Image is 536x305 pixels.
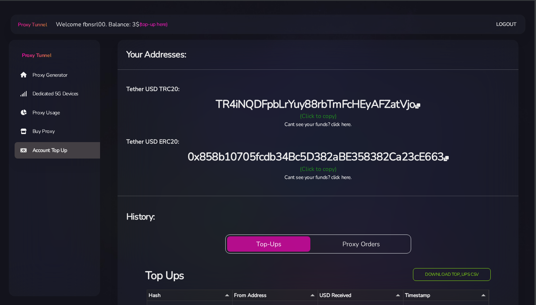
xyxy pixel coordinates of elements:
[15,104,106,121] a: Proxy Usage
[126,84,510,94] h6: Tether USD TRC20:
[216,97,420,112] span: TR4iNQDFpbLrYuy88rbTmFcHEyAFZatVjo
[284,121,351,128] a: Cant see your funds? click here.
[234,291,316,299] div: From Address
[145,268,373,283] h3: Top Ups
[15,142,106,159] a: Account Top Up
[9,40,100,59] a: Proxy Tunnel
[188,149,449,164] span: 0x858b10705fcdb34Bc5D382aBE358382Ca23cE663
[22,52,51,59] span: Proxy Tunnel
[126,137,510,146] h6: Tether USD ERC20:
[227,236,311,252] button: Top-Ups
[139,20,168,28] a: (top-up here)
[126,49,510,61] h4: Your Addresses:
[126,211,510,223] h4: History:
[47,20,168,29] li: Welcome fbnsrl00. Balance: 3$
[284,174,351,181] a: Cant see your funds? click here.
[313,236,409,252] button: Proxy Orders
[18,21,47,28] span: Proxy Tunnel
[15,85,106,102] a: Dedicated 5G Devices
[501,270,527,296] iframe: Webchat Widget
[122,112,514,121] div: (Click to copy)
[15,123,106,140] a: Buy Proxy
[122,165,514,174] div: (Click to copy)
[16,19,47,30] a: Proxy Tunnel
[405,291,487,299] div: Timestamp
[319,291,402,299] div: USD Received
[149,291,231,299] div: Hash
[413,268,491,281] button: Download top_ups CSV
[15,66,106,83] a: Proxy Generator
[496,18,517,31] a: Logout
